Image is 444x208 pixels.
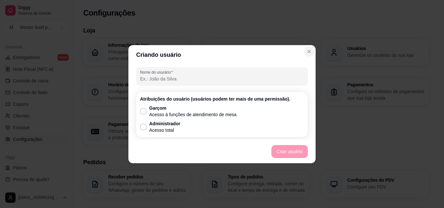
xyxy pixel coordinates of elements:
p: Acesso à funções de atendimento de mesa [149,111,237,118]
button: Close [304,46,314,57]
input: Nome do usurário [140,76,304,82]
p: Garçom [149,105,237,111]
p: Administrador [149,120,180,127]
p: Acesso total [149,127,180,133]
header: Criando usuário [128,45,316,65]
p: Atribuições do usuário (usuários podem ter mais de uma permissão). [140,96,304,102]
label: Nome do usurário [140,69,175,75]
